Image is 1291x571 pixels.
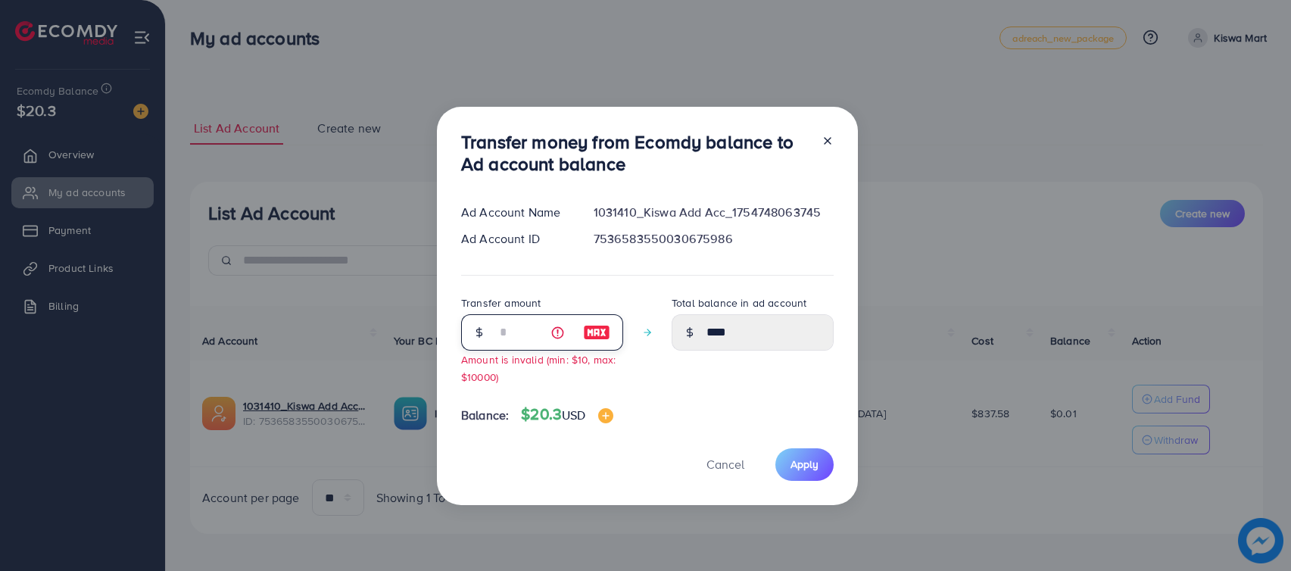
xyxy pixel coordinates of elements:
[583,323,610,342] img: image
[449,230,582,248] div: Ad Account ID
[461,352,616,384] small: Amount is invalid (min: $10, max: $10000)
[461,131,809,175] h3: Transfer money from Ecomdy balance to Ad account balance
[791,457,819,472] span: Apply
[672,295,806,310] label: Total balance in ad account
[688,448,763,481] button: Cancel
[582,230,846,248] div: 7536583550030675986
[775,448,834,481] button: Apply
[461,407,509,424] span: Balance:
[461,295,541,310] label: Transfer amount
[449,204,582,221] div: Ad Account Name
[598,408,613,423] img: image
[562,407,585,423] span: USD
[706,456,744,473] span: Cancel
[521,405,613,424] h4: $20.3
[582,204,846,221] div: 1031410_Kiswa Add Acc_1754748063745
